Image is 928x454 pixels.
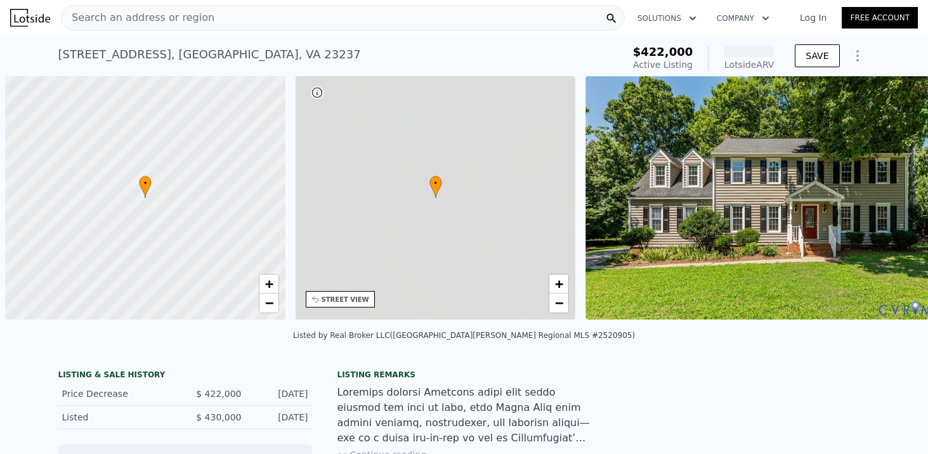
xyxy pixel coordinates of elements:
span: • [429,178,442,189]
div: Lotside ARV [724,58,774,71]
span: $ 422,000 [196,389,241,399]
span: • [139,178,152,189]
a: Free Account [842,7,918,29]
span: + [555,276,563,292]
a: Log In [785,11,842,24]
a: Zoom in [549,275,568,294]
div: [DATE] [252,387,308,400]
img: Lotside [10,9,50,27]
div: [DATE] [252,411,308,424]
a: Zoom out [259,294,278,313]
span: $422,000 [633,45,693,58]
div: Loremips dolorsi Ametcons adipi elit seddo eiusmod tem inci ut labo, etdo Magna Aliq enim admini ... [337,385,591,446]
span: − [555,295,563,311]
div: LISTING & SALE HISTORY [58,370,312,382]
span: + [265,276,273,292]
a: Zoom in [259,275,278,294]
span: Search an address or region [62,10,214,25]
div: Listed by Real Broker LLC ([GEOGRAPHIC_DATA][PERSON_NAME] Regional MLS #2520905) [293,331,635,340]
button: SAVE [795,44,839,67]
div: Listed [62,411,175,424]
div: Price Decrease [62,387,175,400]
button: Company [707,7,780,30]
button: Solutions [627,7,707,30]
span: $ 430,000 [196,412,241,422]
span: Active Listing [633,60,693,70]
a: Zoom out [549,294,568,313]
div: [STREET_ADDRESS] , [GEOGRAPHIC_DATA] , VA 23237 [58,46,361,63]
button: Show Options [845,43,870,68]
div: • [139,176,152,198]
span: − [265,295,273,311]
div: Listing remarks [337,370,591,380]
div: STREET VIEW [322,295,369,304]
div: • [429,176,442,198]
